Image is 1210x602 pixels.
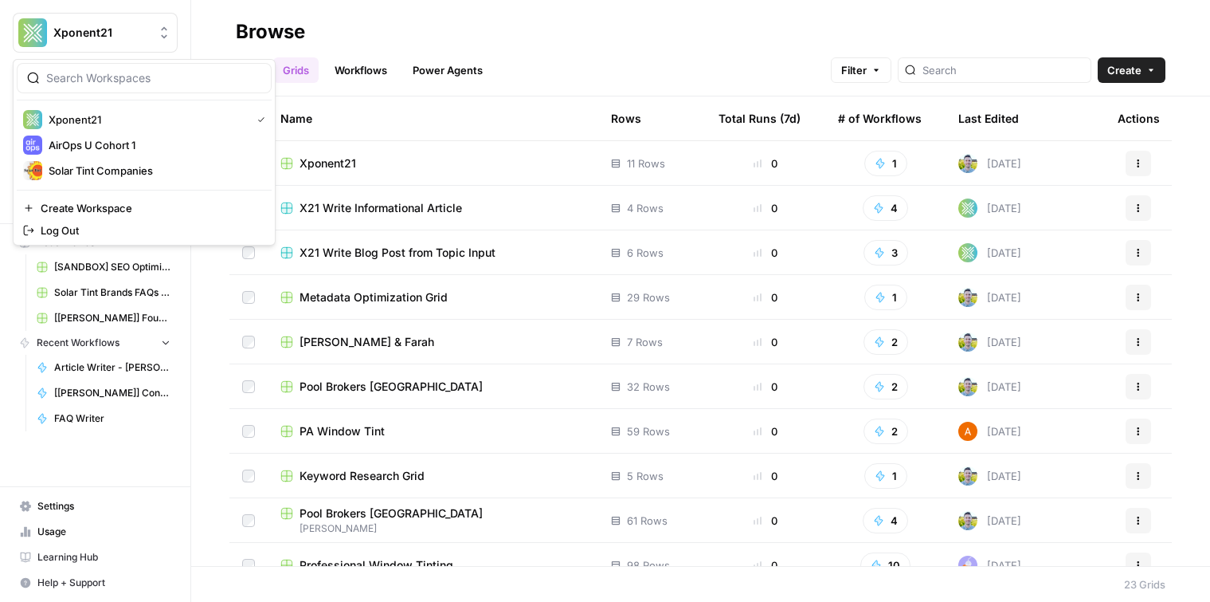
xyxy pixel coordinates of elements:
[300,423,385,439] span: PA Window Tint
[958,422,977,441] img: s67a3z058kdpilua9rakyyh8dgy9
[627,289,670,305] span: 29 Rows
[29,355,178,380] a: Article Writer - [PERSON_NAME] Version
[280,506,585,536] a: Pool Brokers [GEOGRAPHIC_DATA][PERSON_NAME]
[627,557,670,573] span: 98 Rows
[41,222,259,238] span: Log Out
[300,379,483,395] span: Pool Brokers [GEOGRAPHIC_DATA]
[37,525,170,539] span: Usage
[611,96,641,140] div: Rows
[37,550,170,565] span: Learning Hub
[863,329,908,355] button: 2
[13,494,178,519] a: Settings
[54,386,170,400] span: [[PERSON_NAME]] Content to Google Docs
[958,556,977,575] img: ly0f5newh3rn50akdwmtp9dssym0
[300,506,483,521] span: Pool Brokers [GEOGRAPHIC_DATA]
[13,545,178,570] a: Learning Hub
[627,200,664,216] span: 4 Rows
[23,110,42,129] img: Xponent21 Logo
[1107,62,1141,78] span: Create
[958,466,977,486] img: 7o9iy2kmmc4gt2vlcbjqaas6vz7k
[627,155,665,171] span: 11 Rows
[49,163,259,179] span: Solar Tint Companies
[29,305,178,331] a: [[PERSON_NAME]] Fountain of You MD
[864,151,907,176] button: 1
[18,18,47,47] img: Xponent21 Logo
[13,59,276,246] div: Workspace: Xponent21
[300,468,425,484] span: Keyword Research Grid
[958,422,1021,441] div: [DATE]
[719,245,813,261] div: 0
[627,245,664,261] span: 6 Rows
[325,57,397,83] a: Workflows
[958,332,1021,352] div: [DATE]
[54,260,170,274] span: [SANDBOX] SEO Optimizations
[627,334,663,350] span: 7 Rows
[280,245,585,261] a: X21 Write Blog Post from Topic Input
[958,154,1021,173] div: [DATE]
[958,466,1021,486] div: [DATE]
[958,377,1021,396] div: [DATE]
[280,468,585,484] a: Keyword Research Grid
[627,423,670,439] span: 59 Rows
[863,374,908,399] button: 2
[13,13,178,53] button: Workspace: Xponent21
[17,197,272,219] a: Create Workspace
[29,380,178,406] a: [[PERSON_NAME]] Content to Google Docs
[280,96,585,140] div: Name
[958,556,1021,575] div: [DATE]
[273,57,319,83] a: Grids
[280,289,585,305] a: Metadata Optimization Grid
[863,419,908,444] button: 2
[300,245,495,261] span: X21 Write Blog Post from Topic Input
[236,57,267,83] a: All
[719,334,813,350] div: 0
[13,519,178,545] a: Usage
[300,557,453,573] span: Professional Window Tinting
[280,334,585,350] a: [PERSON_NAME] & Farah
[627,468,664,484] span: 5 Rows
[29,280,178,305] a: Solar Tint Brands FAQs Workflows
[863,195,908,221] button: 4
[37,336,119,350] span: Recent Workflows
[922,62,1084,78] input: Search
[49,112,245,128] span: Xponent21
[958,243,977,262] img: i2puuukf6121c411q0l1csbuv6u4
[46,70,261,86] input: Search Workspaces
[719,96,801,140] div: Total Runs (7d)
[719,513,813,529] div: 0
[958,377,977,396] img: 7o9iy2kmmc4gt2vlcbjqaas6vz7k
[280,521,585,536] span: [PERSON_NAME]
[864,463,907,489] button: 1
[300,289,448,305] span: Metadata Optimization Grid
[300,334,434,350] span: [PERSON_NAME] & Farah
[958,288,977,307] img: 7o9iy2kmmc4gt2vlcbjqaas6vz7k
[958,243,1021,262] div: [DATE]
[719,379,813,395] div: 0
[23,161,42,180] img: Solar Tint Companies Logo
[280,557,585,573] a: Professional Window Tinting
[54,311,170,325] span: [[PERSON_NAME]] Fountain of You MD
[958,511,977,530] img: 7o9iy2kmmc4gt2vlcbjqaas6vz7k
[863,240,908,266] button: 3
[280,200,585,216] a: X21 Write Informational Article
[958,511,1021,530] div: [DATE]
[29,406,178,431] a: FAQ Writer
[280,379,585,395] a: Pool Brokers [GEOGRAPHIC_DATA]
[1098,57,1165,83] button: Create
[958,288,1021,307] div: [DATE]
[53,25,150,41] span: Xponent21
[958,332,977,352] img: 7o9iy2kmmc4gt2vlcbjqaas6vz7k
[863,508,908,533] button: 4
[719,155,813,171] div: 0
[719,289,813,305] div: 0
[958,154,977,173] img: 7o9iy2kmmc4gt2vlcbjqaas6vz7k
[13,570,178,596] button: Help + Support
[958,96,1019,140] div: Last Edited
[864,285,907,310] button: 1
[627,379,670,395] span: 32 Rows
[29,254,178,280] a: [SANDBOX] SEO Optimizations
[627,513,668,529] span: 61 Rows
[13,331,178,355] button: Recent Workflows
[280,155,585,171] a: Xponent21
[841,62,867,78] span: Filter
